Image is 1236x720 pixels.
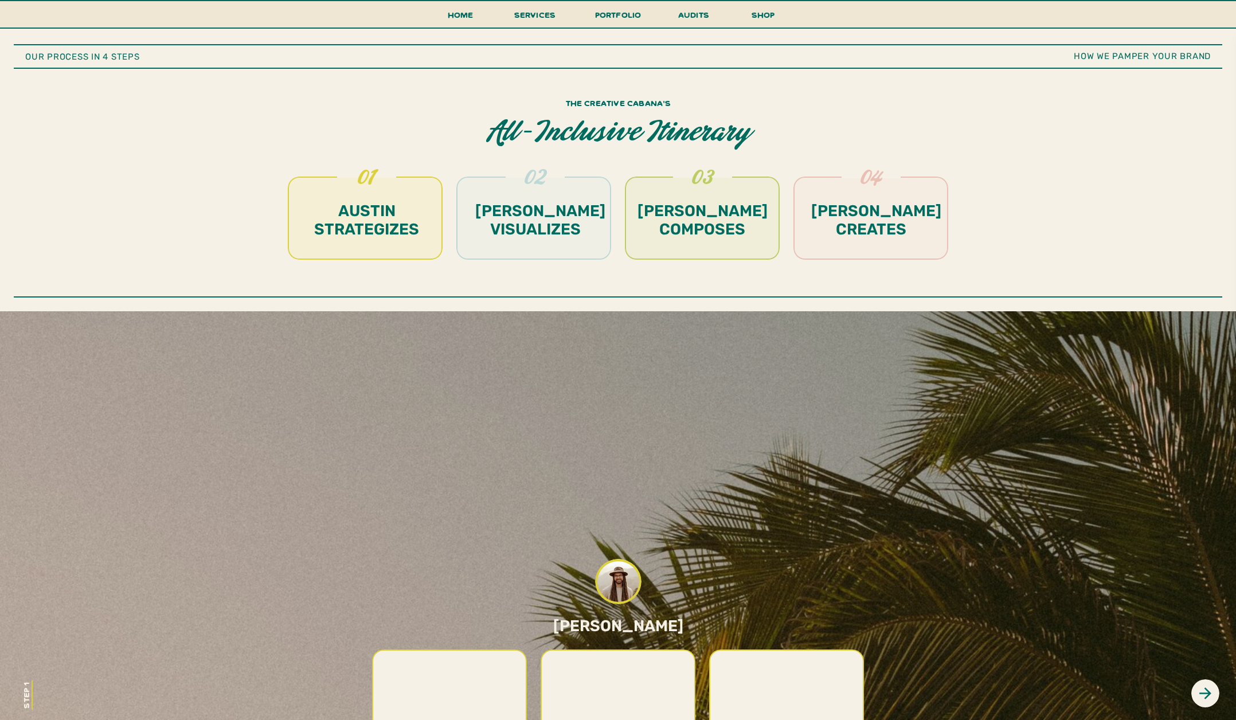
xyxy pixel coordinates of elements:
[443,7,478,29] a: Home
[676,7,711,28] a: audits
[811,202,931,240] a: [PERSON_NAME]creates
[591,7,645,29] a: portfolio
[736,7,791,28] a: shop
[851,166,891,188] p: 04
[682,166,723,188] p: 03
[523,617,713,637] h2: [PERSON_NAME]
[429,118,807,142] p: All-Inclusive Itinerary
[25,50,319,64] p: our process in 4 steps
[475,202,595,240] h1: [PERSON_NAME] visualizes
[307,202,427,240] a: austin strategizes
[471,96,766,110] p: the creative cabana's
[19,670,34,720] h2: Step 1
[633,202,771,240] h1: [PERSON_NAME] composes
[511,7,559,29] a: services
[633,202,771,240] a: [PERSON_NAME]composes
[475,202,595,240] a: [PERSON_NAME]visualizes
[346,166,387,188] p: 01
[811,202,931,240] h1: [PERSON_NAME] creates
[514,9,556,20] span: services
[1069,49,1211,64] p: how we pamper your brand
[515,166,556,188] p: 02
